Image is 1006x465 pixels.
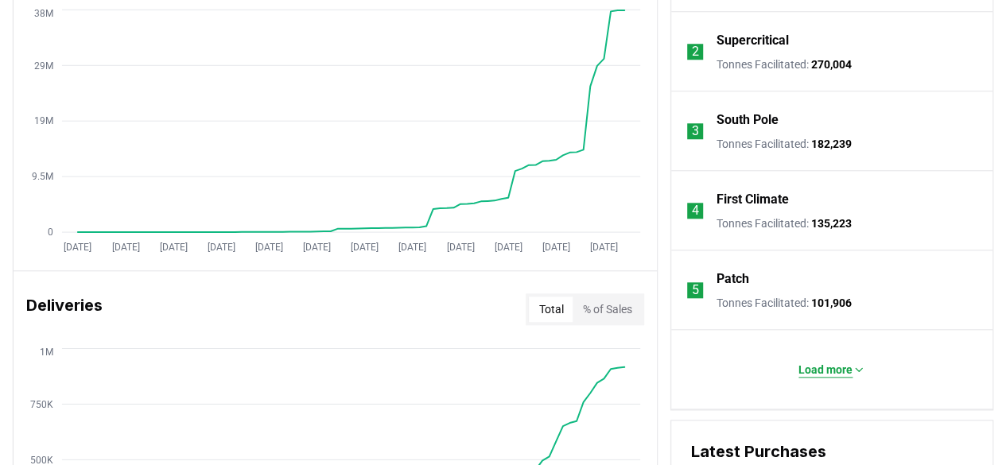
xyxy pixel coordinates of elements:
tspan: 500K [30,454,53,465]
tspan: [DATE] [351,241,379,252]
tspan: [DATE] [255,241,283,252]
tspan: [DATE] [64,241,91,252]
tspan: 38M [34,7,53,18]
a: First Climate [716,190,788,209]
span: 182,239 [810,138,851,150]
tspan: 1M [40,346,53,357]
button: % of Sales [573,296,641,322]
tspan: 0 [48,227,53,238]
tspan: [DATE] [112,241,140,252]
a: South Pole [716,110,778,130]
tspan: [DATE] [303,241,331,252]
tspan: [DATE] [495,241,522,252]
button: Total [529,296,573,322]
p: 2 [692,42,699,61]
p: 3 [692,122,699,141]
p: Tonnes Facilitated : [716,295,851,311]
button: Load more [786,354,878,386]
tspan: 19M [34,115,53,126]
tspan: [DATE] [160,241,188,252]
tspan: [DATE] [208,241,235,252]
tspan: 750K [30,398,53,409]
a: Patch [716,269,748,289]
h3: Deliveries [26,293,103,325]
span: 270,004 [810,58,851,71]
p: 5 [692,281,699,300]
p: 4 [692,201,699,220]
h3: Latest Purchases [690,440,973,463]
tspan: [DATE] [447,241,475,252]
a: Supercritical [716,31,788,50]
tspan: 9.5M [32,171,53,182]
p: Tonnes Facilitated : [716,136,851,152]
tspan: [DATE] [590,241,618,252]
p: Load more [798,362,853,378]
p: Tonnes Facilitated : [716,215,851,231]
tspan: [DATE] [542,241,570,252]
span: 135,223 [810,217,851,230]
tspan: [DATE] [398,241,426,252]
span: 101,906 [810,296,851,309]
p: Tonnes Facilitated : [716,56,851,72]
tspan: 29M [34,60,53,71]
